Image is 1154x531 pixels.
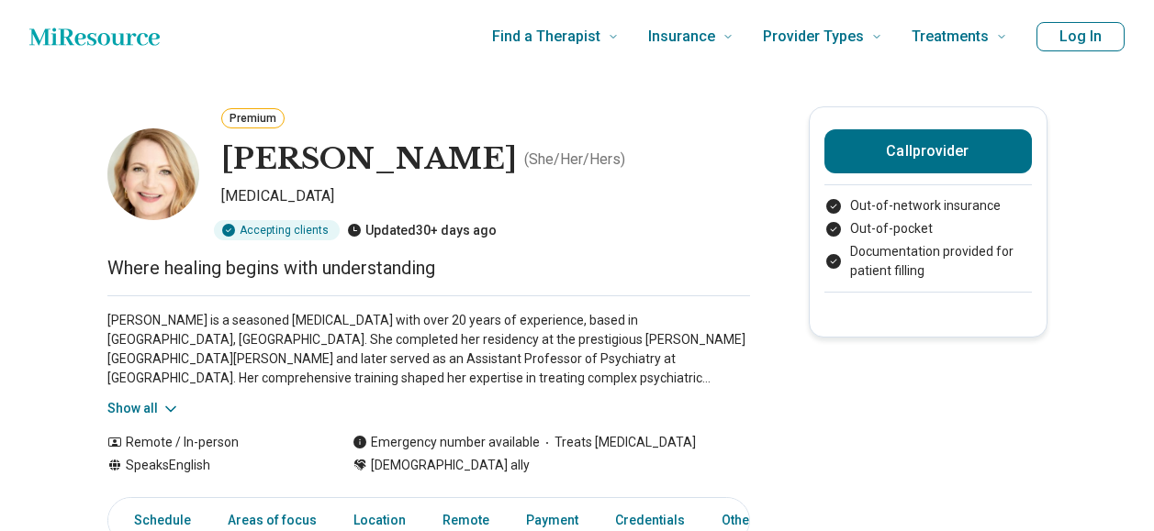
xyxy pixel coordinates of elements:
li: Out-of-network insurance [824,196,1032,216]
p: [PERSON_NAME] is a seasoned [MEDICAL_DATA] with over 20 years of experience, based in [GEOGRAPHIC... [107,311,750,388]
button: Premium [221,108,285,128]
img: Amanda Dorn, Psychiatrist [107,128,199,220]
span: Find a Therapist [492,24,600,50]
li: Documentation provided for patient filling [824,242,1032,281]
span: Insurance [648,24,715,50]
div: Speaks English [107,456,316,475]
span: [DEMOGRAPHIC_DATA] ally [371,456,530,475]
div: Updated 30+ days ago [347,220,497,240]
span: Treatments [912,24,989,50]
span: Treats [MEDICAL_DATA] [540,433,696,452]
p: [MEDICAL_DATA] [221,185,750,213]
span: Provider Types [763,24,864,50]
div: Emergency number available [353,433,540,452]
p: ( She/Her/Hers ) [524,149,625,171]
ul: Payment options [824,196,1032,281]
button: Log In [1036,22,1125,51]
h1: [PERSON_NAME] [221,140,517,179]
div: Accepting clients [214,220,340,240]
li: Out-of-pocket [824,219,1032,238]
button: Show all [107,399,180,418]
a: Home page [29,18,160,55]
button: Callprovider [824,129,1032,173]
p: Where healing begins with understanding [107,255,750,281]
div: Remote / In-person [107,433,316,452]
